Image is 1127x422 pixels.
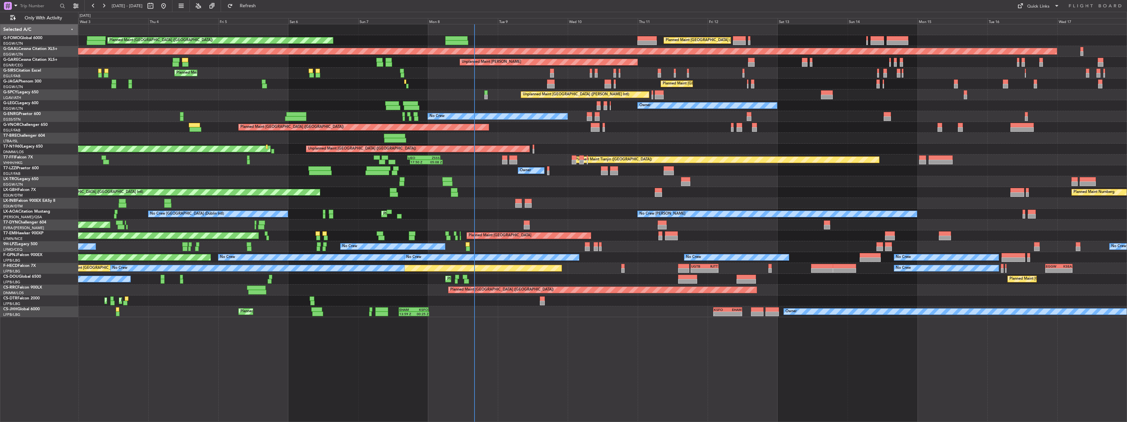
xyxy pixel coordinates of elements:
[3,199,55,203] a: LX-INBFalcon 900EX EASy II
[3,215,42,220] a: [PERSON_NAME]/QSA
[3,231,43,235] a: T7-EMIHawker 900XP
[3,177,38,181] a: LX-TROLegacy 650
[358,18,428,24] div: Sun 7
[3,242,37,246] a: 9H-LPZLegacy 500
[383,209,487,219] div: Planned Maint [GEOGRAPHIC_DATA] ([GEOGRAPHIC_DATA])
[3,171,20,176] a: EGLF/FAB
[3,253,42,257] a: F-GPNJFalcon 900EX
[1027,3,1050,10] div: Quick Links
[7,13,71,23] button: Only With Activity
[785,307,797,316] div: Owner
[728,308,741,312] div: EHAM
[3,101,38,105] a: G-LEGCLegacy 600
[3,145,22,149] span: T7-N1960
[224,1,264,11] button: Refresh
[1009,274,1113,284] div: Planned Maint [GEOGRAPHIC_DATA] ([GEOGRAPHIC_DATA])
[3,307,17,311] span: CS-JHH
[399,312,414,316] div: 13:59 Z
[896,263,911,273] div: No Crew
[3,74,20,79] a: EGLF/FAB
[3,188,36,192] a: LX-GBHFalcon 7X
[3,210,50,214] a: LX-AOACitation Mustang
[3,312,20,317] a: LFPB/LBG
[33,187,143,197] div: Planned Maint [GEOGRAPHIC_DATA] ([GEOGRAPHIC_DATA] Intl)
[3,145,43,149] a: T7-N1960Legacy 650
[450,285,554,295] div: Planned Maint [GEOGRAPHIC_DATA] ([GEOGRAPHIC_DATA])
[3,253,17,257] span: F-GPNJ
[639,101,651,110] div: Owner
[79,13,91,19] div: [DATE]
[3,296,17,300] span: CS-DTR
[148,18,218,24] div: Thu 4
[426,160,442,164] div: 05:08 Z
[462,57,521,67] div: Unplanned Maint [PERSON_NAME]
[3,286,17,290] span: CS-RRC
[3,275,19,279] span: CS-DOU
[413,308,428,312] div: KSFO
[399,308,414,312] div: EHAM
[20,1,58,11] input: Trip Number
[3,69,41,73] a: G-SIRSCitation Excel
[686,252,701,262] div: No Crew
[714,308,728,312] div: KSFO
[3,90,17,94] span: G-SPCY
[638,18,708,24] div: Thu 11
[3,117,21,122] a: EGSS/STN
[3,128,20,133] a: EGLF/FAB
[3,47,57,51] a: G-GAALCessna Citation XLS+
[663,79,766,89] div: Planned Maint [GEOGRAPHIC_DATA] ([GEOGRAPHIC_DATA])
[3,84,23,89] a: EGGW/LTN
[3,247,22,252] a: LFMD/CEQ
[3,236,23,241] a: LFMN/NCE
[3,286,42,290] a: CS-RRCFalcon 900LX
[575,155,652,165] div: Planned Maint Tianjin ([GEOGRAPHIC_DATA])
[218,18,288,24] div: Fri 5
[728,312,741,316] div: -
[176,68,280,78] div: Planned Maint [GEOGRAPHIC_DATA] ([GEOGRAPHIC_DATA])
[3,264,36,268] a: F-HECDFalcon 7X
[3,80,41,83] a: G-JAGAPhenom 300
[3,231,16,235] span: T7-EMI
[3,41,23,46] a: EGGW/LTN
[3,264,18,268] span: F-HECD
[106,296,140,306] div: Planned Maint Sofia
[3,166,17,170] span: T7-LZZI
[3,160,23,165] a: VHHH/HKG
[424,156,440,160] div: ZSSS
[3,199,16,203] span: LX-INB
[691,269,704,272] div: -
[3,307,40,311] a: CS-JHHGlobal 6000
[3,112,19,116] span: G-ENRG
[3,193,23,198] a: EDLW/DTM
[3,134,45,138] a: T7-BREChallenger 604
[3,291,24,295] a: DNMM/LOS
[3,150,24,154] a: DNMM/LOS
[3,221,46,224] a: T7-DYNChallenger 604
[1059,269,1072,272] div: -
[78,18,148,24] div: Wed 3
[220,252,235,262] div: No Crew
[3,301,20,306] a: LFPB/LBG
[3,258,20,263] a: LFPB/LBG
[3,90,38,94] a: G-SPCYLegacy 650
[704,269,718,272] div: -
[3,36,20,40] span: G-FOMO
[523,90,629,100] div: Unplanned Maint [GEOGRAPHIC_DATA] ([PERSON_NAME] Intl)
[520,166,531,176] div: Owner
[3,280,20,285] a: LFPB/LBG
[1059,264,1072,268] div: KSEA
[3,112,41,116] a: G-ENRGPraetor 600
[3,123,48,127] a: G-VNORChallenger 650
[469,231,531,241] div: Planned Maint [GEOGRAPHIC_DATA]
[1046,269,1059,272] div: -
[3,210,18,214] span: LX-AOA
[3,182,23,187] a: EGGW/LTN
[3,80,18,83] span: G-JAGA
[150,209,224,219] div: No Crew [GEOGRAPHIC_DATA] (Dublin Intl)
[3,221,18,224] span: T7-DYN
[3,47,18,51] span: G-GAAL
[708,18,778,24] div: Fri 12
[568,18,638,24] div: Wed 10
[896,252,911,262] div: No Crew
[17,16,69,20] span: Only With Activity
